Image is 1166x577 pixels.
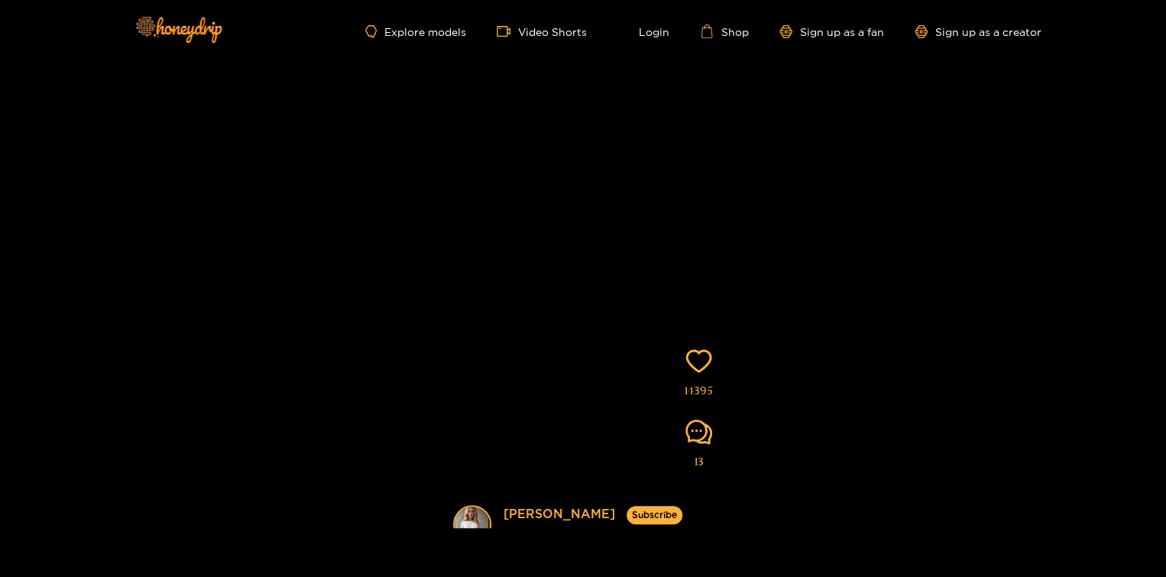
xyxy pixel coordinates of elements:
span: comment [685,419,712,446]
span: Subscribe [632,508,677,523]
a: Shop [700,24,749,38]
span: video-camera [497,24,518,38]
img: user avatar [455,507,490,542]
span: heart [685,348,712,374]
a: [PERSON_NAME] [504,505,615,524]
span: 13 [695,453,704,471]
a: Sign up as a creator [915,25,1041,38]
span: 14395 [685,382,713,400]
a: Sign up as a fan [779,25,884,38]
a: Login [617,24,669,38]
a: Explore models [365,25,466,38]
button: Subscribe [627,506,682,524]
a: Video Shorts [497,24,587,38]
